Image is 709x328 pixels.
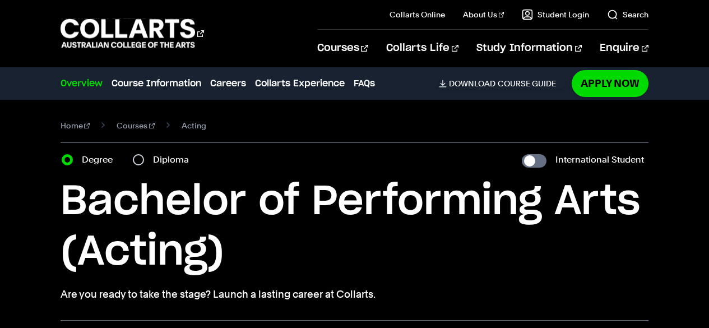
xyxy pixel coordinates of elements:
a: Course Information [112,77,201,90]
a: Collarts Life [386,30,458,67]
a: Careers [210,77,246,90]
a: Student Login [522,9,589,20]
label: Diploma [153,152,196,168]
label: Degree [82,152,119,168]
label: International Student [555,152,644,168]
a: Search [607,9,648,20]
div: Go to homepage [61,17,204,49]
a: Courses [117,118,155,133]
a: Collarts Online [390,9,445,20]
a: Overview [61,77,103,90]
a: Collarts Experience [255,77,345,90]
span: Acting [182,118,206,133]
a: Enquire [600,30,648,67]
a: FAQs [354,77,375,90]
a: About Us [463,9,504,20]
h1: Bachelor of Performing Arts (Acting) [61,177,649,278]
a: DownloadCourse Guide [439,78,565,89]
p: Are you ready to take the stage? Launch a lasting career at Collarts. [61,287,649,302]
span: Download [449,78,495,89]
a: Study Information [476,30,582,67]
a: Home [61,118,90,133]
a: Apply Now [572,70,648,96]
a: Courses [317,30,368,67]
